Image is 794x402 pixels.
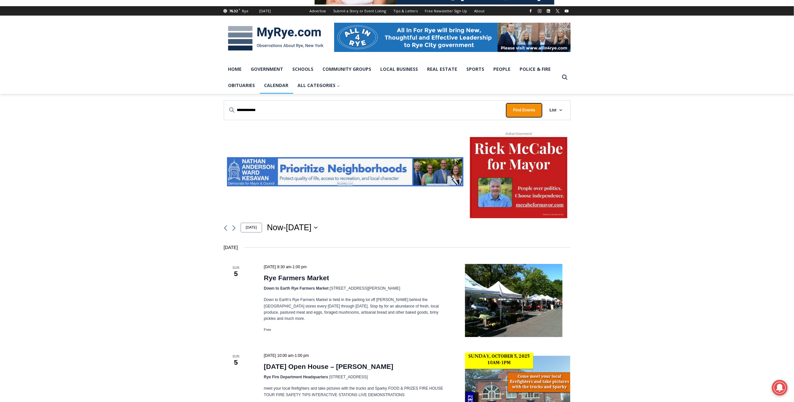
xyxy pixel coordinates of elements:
[264,363,393,371] a: [DATE] Open House – [PERSON_NAME]
[515,61,556,77] a: Police & Fire
[224,269,248,279] span: 5
[288,61,318,77] a: Schools
[264,328,271,332] span: Free
[563,7,571,15] a: YouTube
[267,222,283,233] span: Now
[76,56,79,63] div: 6
[286,222,311,233] span: [DATE]
[259,8,271,14] div: [DATE]
[465,264,562,337] img: Rye’s Down to Earth Farmers Market 2013
[554,7,561,15] a: X
[224,265,248,270] span: Sun
[264,297,449,322] p: Down to Earth's Rye Farmers Market is held in the parking lot off [PERSON_NAME] behind the [GEOGR...
[527,7,535,15] a: Facebook
[229,8,238,13] span: 76.32
[68,56,71,63] div: 2
[260,77,293,94] a: Calendar
[507,104,542,117] button: Find Events
[306,6,330,16] a: Advertise
[224,244,238,251] time: [DATE]
[264,353,293,358] span: [DATE] 10:00 am
[334,23,571,52] img: All in for Rye
[264,274,329,282] a: Rye Farmers Market
[164,0,307,63] div: "At the 10am stand-up meeting, each intern gets a chance to take [PERSON_NAME] and the other inte...
[264,375,328,379] span: Rye Fire Department Headquarters
[462,61,489,77] a: Sports
[170,65,301,79] span: Intern @ [DOMAIN_NAME]
[470,137,567,218] img: McCabe for Mayor
[471,6,488,16] a: About
[390,6,421,16] a: Tips & Letters
[5,65,71,80] h4: [PERSON_NAME] Read Sanctuary Fall Fest: [DATE]
[549,107,556,113] span: List
[241,223,262,232] a: Click to select today's date
[239,7,240,11] span: F
[0,65,82,81] a: [PERSON_NAME] Read Sanctuary Fall Fest: [DATE]
[224,61,559,94] nav: Primary Navigation
[224,101,507,120] input: Enter Keyword. Search for events by Keyword.
[421,6,471,16] a: Free Newsletter Sign Up
[224,225,227,231] a: Previous Events
[542,101,570,120] button: List
[318,61,376,77] a: Community Groups
[224,358,248,367] span: 5
[293,265,307,269] span: 1:00 pm
[224,77,260,94] a: Obituaries
[330,286,400,291] span: [STREET_ADDRESS][PERSON_NAME]
[329,375,368,379] span: [STREET_ADDRESS]
[423,61,462,77] a: Real Estate
[264,265,307,269] time: -
[489,61,515,77] a: People
[536,7,544,15] a: Instagram
[264,265,291,269] span: [DATE] 8:30 am
[224,21,328,55] img: MyRye.com
[376,61,423,77] a: Local Business
[559,71,571,83] button: View Search Form
[242,8,249,14] div: Rye
[283,222,286,233] span: -
[293,77,345,94] button: Child menu of All Categories
[224,61,246,77] a: Home
[330,6,390,16] a: Submit a Story or Event Listing
[224,354,248,359] span: Sun
[264,385,449,398] p: meet your local firefighters and take pictures with the trucks and Sparky FOOD & PRIZES FIRE HOUS...
[68,18,80,55] div: Birds of Prey: Falcon and hawk demos
[246,61,288,77] a: Government
[72,56,74,63] div: /
[295,353,309,358] span: 1:00 pm
[264,353,309,358] time: -
[232,225,236,231] a: Next Events
[306,6,488,16] nav: Secondary Navigation
[264,286,328,291] span: Down to Earth Rye Farmers Market
[545,7,552,15] a: Linkedin
[156,63,315,81] a: Intern @ [DOMAIN_NAME]
[267,222,318,233] button: Click to toggle datepicker
[499,131,538,137] span: Advertisement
